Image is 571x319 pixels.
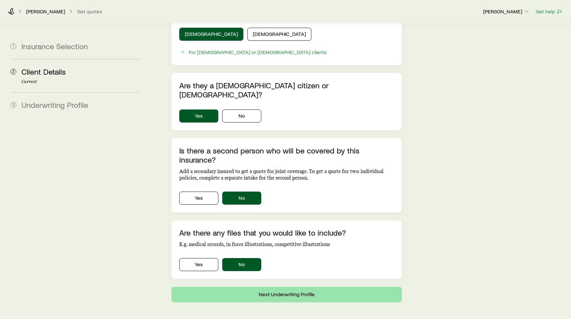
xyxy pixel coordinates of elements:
button: [PERSON_NAME] [483,8,530,16]
button: Yes [179,258,218,271]
span: 1 [10,43,16,49]
span: 2 [10,69,16,75]
p: [PERSON_NAME] [26,8,65,15]
button: [DEMOGRAPHIC_DATA] [179,28,243,41]
button: Yes [179,192,218,205]
button: Get quotes [77,8,102,15]
button: No [222,109,261,123]
button: No [222,192,261,205]
span: 3 [10,102,16,108]
button: Next: Underwriting Profile [171,287,402,302]
button: Get help [536,8,563,15]
button: No [222,258,261,271]
span: Underwriting Profile [21,100,88,109]
p: Is there a second person who will be covered by this insurance? [179,146,394,164]
button: [DEMOGRAPHIC_DATA] [247,28,311,41]
p: E.g. medical records, in force illustrations, competitive illustrations [179,241,394,248]
p: Are there any files that you would like to include? [179,228,394,237]
p: [PERSON_NAME] [483,8,530,15]
span: Insurance Selection [21,41,88,51]
p: Are they a [DEMOGRAPHIC_DATA] citizen or [DEMOGRAPHIC_DATA]? [179,81,394,99]
div: For [DEMOGRAPHIC_DATA] or [DEMOGRAPHIC_DATA] clients [189,49,327,55]
button: Yes [179,109,218,123]
span: Client Details [21,67,66,76]
p: Current [21,79,140,84]
button: For [DEMOGRAPHIC_DATA] or [DEMOGRAPHIC_DATA] clients [179,49,327,56]
p: Add a secondary insured to get a quote for joint coverage. To get a quote for two individual poli... [179,168,394,181]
